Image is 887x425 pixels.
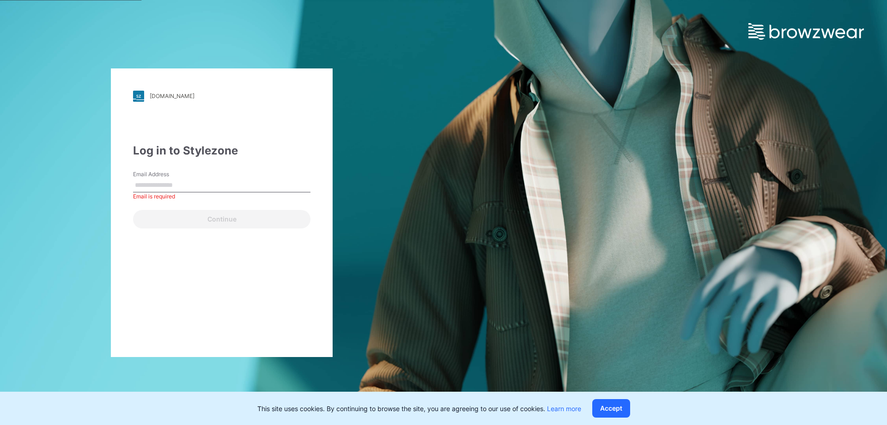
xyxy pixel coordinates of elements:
[748,23,864,40] img: browzwear-logo.e42bd6dac1945053ebaf764b6aa21510.svg
[133,91,144,102] img: stylezone-logo.562084cfcfab977791bfbf7441f1a819.svg
[133,91,310,102] a: [DOMAIN_NAME]
[592,399,630,418] button: Accept
[150,92,194,99] div: [DOMAIN_NAME]
[133,192,310,201] div: Email is required
[133,142,310,159] div: Log in to Stylezone
[547,405,581,413] a: Learn more
[257,404,581,413] p: This site uses cookies. By continuing to browse the site, you are agreeing to our use of cookies.
[133,170,198,179] label: Email Address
